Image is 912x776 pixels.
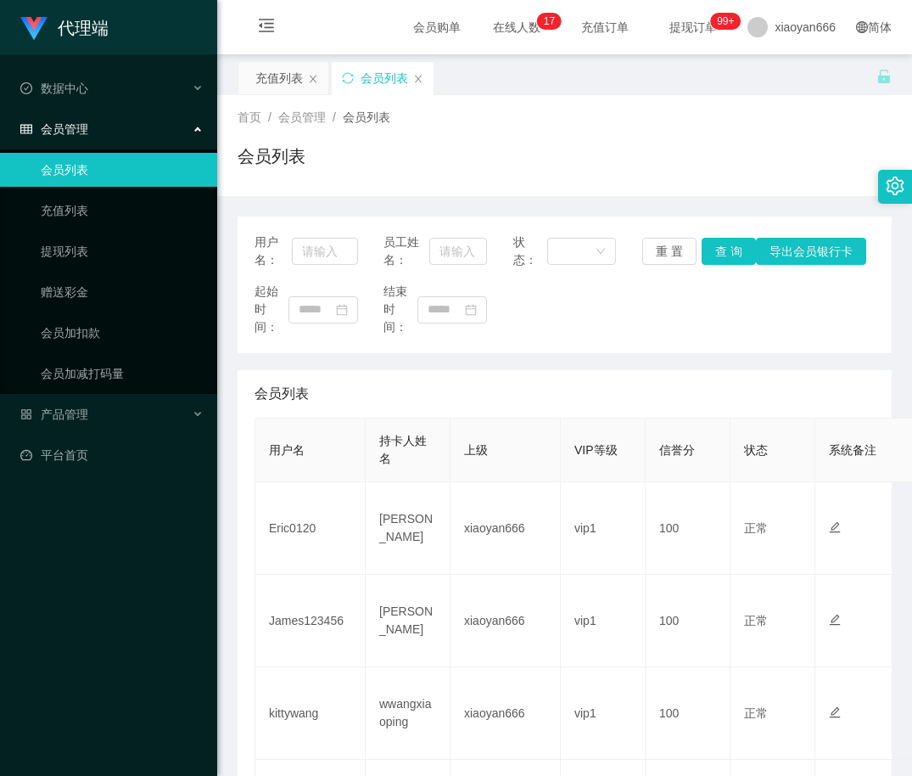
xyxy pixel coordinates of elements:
i: 图标: edit [829,614,841,626]
i: 图标: menu-fold [238,1,295,55]
span: 起始时间： [255,283,288,336]
span: 首页 [238,110,261,124]
td: James123456 [255,575,366,667]
td: vip1 [561,575,646,667]
td: 100 [646,575,730,667]
span: 信誉分 [659,443,695,457]
p: 7 [549,13,555,30]
span: 结束时间： [383,283,417,336]
img: logo.9652507e.png [20,17,48,41]
a: 赠送彩金 [41,275,204,309]
span: 会员列表 [343,110,390,124]
td: 100 [646,482,730,575]
span: VIP等级 [574,443,618,457]
span: 系统备注 [829,443,876,457]
td: [PERSON_NAME] [366,575,450,667]
span: 产品管理 [20,408,88,421]
h1: 会员列表 [238,143,305,169]
span: 状态 [744,443,768,457]
i: 图标: calendar [465,304,477,316]
sup: 1172 [710,13,741,30]
td: vip1 [561,667,646,760]
span: 上级 [464,443,488,457]
i: 图标: table [20,123,32,135]
span: 正常 [744,706,768,720]
span: 充值订单 [573,21,637,33]
a: 充值列表 [41,194,204,228]
div: 会员列表 [361,62,408,94]
div: 充值列表 [255,62,303,94]
button: 重 置 [642,238,697,265]
i: 图标: sync [342,72,354,84]
i: 图标: appstore-o [20,408,32,420]
a: 会员加减打码量 [41,357,204,391]
i: 图标: close [308,74,318,84]
span: 持卡人姓名 [379,434,427,465]
td: xiaoyan666 [450,667,561,760]
h1: 代理端 [58,1,109,55]
td: Eric0120 [255,482,366,575]
a: 图标: dashboard平台首页 [20,438,204,472]
td: xiaoyan666 [450,575,561,667]
i: 图标: edit [829,706,841,718]
i: 图标: unlock [876,69,892,84]
button: 导出会员银行卡 [756,238,866,265]
i: 图标: down [596,246,606,258]
input: 请输入 [292,238,358,265]
td: 100 [646,667,730,760]
span: 数据中心 [20,82,88,95]
span: 员工姓名： [383,233,429,269]
i: 图标: check-circle-o [20,82,32,94]
td: xiaoyan666 [450,482,561,575]
i: 图标: global [856,21,868,33]
span: 会员列表 [255,384,309,404]
span: 提现订单 [661,21,725,33]
a: 代理端 [20,20,109,34]
a: 会员列表 [41,153,204,187]
td: kittywang [255,667,366,760]
span: / [268,110,271,124]
a: 提现列表 [41,234,204,268]
i: 图标: edit [829,521,841,533]
span: 正常 [744,521,768,535]
span: 用户名： [255,233,292,269]
span: 状态： [513,233,547,269]
span: 用户名 [269,443,305,457]
i: 图标: setting [886,177,904,195]
p: 1 [544,13,550,30]
input: 请输入 [429,238,487,265]
i: 图标: calendar [336,304,348,316]
td: vip1 [561,482,646,575]
sup: 17 [537,13,562,30]
td: [PERSON_NAME] [366,482,450,575]
span: / [333,110,336,124]
span: 正常 [744,614,768,627]
span: 会员管理 [20,122,88,136]
i: 图标: close [413,74,423,84]
td: wwangxiaoping [366,667,450,760]
a: 会员加扣款 [41,316,204,350]
button: 查 询 [702,238,756,265]
span: 在线人数 [484,21,549,33]
span: 会员管理 [278,110,326,124]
